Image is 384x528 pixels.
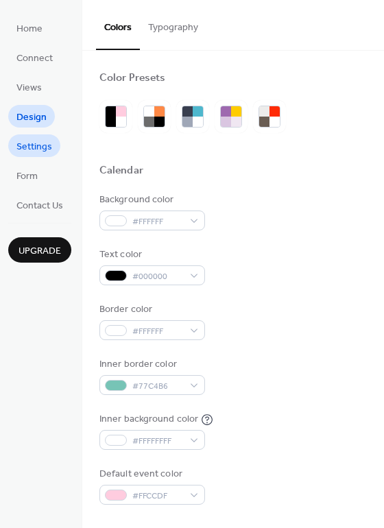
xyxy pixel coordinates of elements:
[99,71,165,86] div: Color Presets
[8,16,51,39] a: Home
[16,110,47,125] span: Design
[16,169,38,184] span: Form
[8,237,71,263] button: Upgrade
[132,324,183,339] span: #FFFFFF
[132,489,183,503] span: #FFCCDF
[132,215,183,229] span: #FFFFFF
[99,164,143,178] div: Calendar
[16,140,52,154] span: Settings
[99,248,202,262] div: Text color
[8,46,61,69] a: Connect
[99,357,202,372] div: Inner border color
[99,467,202,481] div: Default event color
[8,75,50,98] a: Views
[8,164,46,187] a: Form
[132,434,183,448] span: #FFFFFFFF
[8,193,71,216] a: Contact Us
[16,199,63,213] span: Contact Us
[16,22,43,36] span: Home
[16,51,53,66] span: Connect
[99,302,202,317] div: Border color
[8,134,60,157] a: Settings
[132,379,183,394] span: #77C4B6
[99,412,198,427] div: Inner background color
[132,269,183,284] span: #000000
[19,244,61,259] span: Upgrade
[99,193,202,207] div: Background color
[8,105,55,128] a: Design
[16,81,42,95] span: Views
